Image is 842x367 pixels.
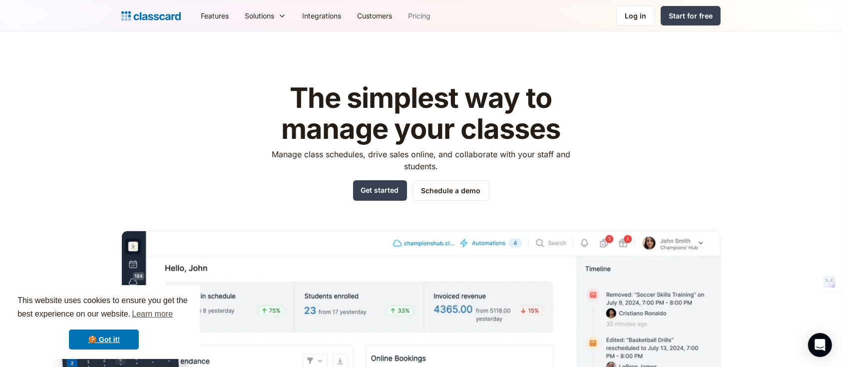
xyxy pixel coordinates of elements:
[349,4,400,27] a: Customers
[237,4,294,27] div: Solutions
[69,330,139,350] a: dismiss cookie message
[294,4,349,27] a: Integrations
[263,148,580,172] p: Manage class schedules, drive sales online, and collaborate with your staff and students.
[625,10,646,21] div: Log in
[669,10,713,21] div: Start for free
[616,5,655,26] a: Log in
[130,307,174,322] a: learn more about cookies
[263,83,580,144] h1: The simplest way to manage your classes
[245,10,274,21] div: Solutions
[121,9,181,23] a: home
[353,180,407,201] a: Get started
[400,4,438,27] a: Pricing
[661,6,721,25] a: Start for free
[413,180,489,201] a: Schedule a demo
[193,4,237,27] a: Features
[17,295,190,322] span: This website uses cookies to ensure you get the best experience on our website.
[8,285,200,359] div: cookieconsent
[808,333,832,357] div: Open Intercom Messenger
